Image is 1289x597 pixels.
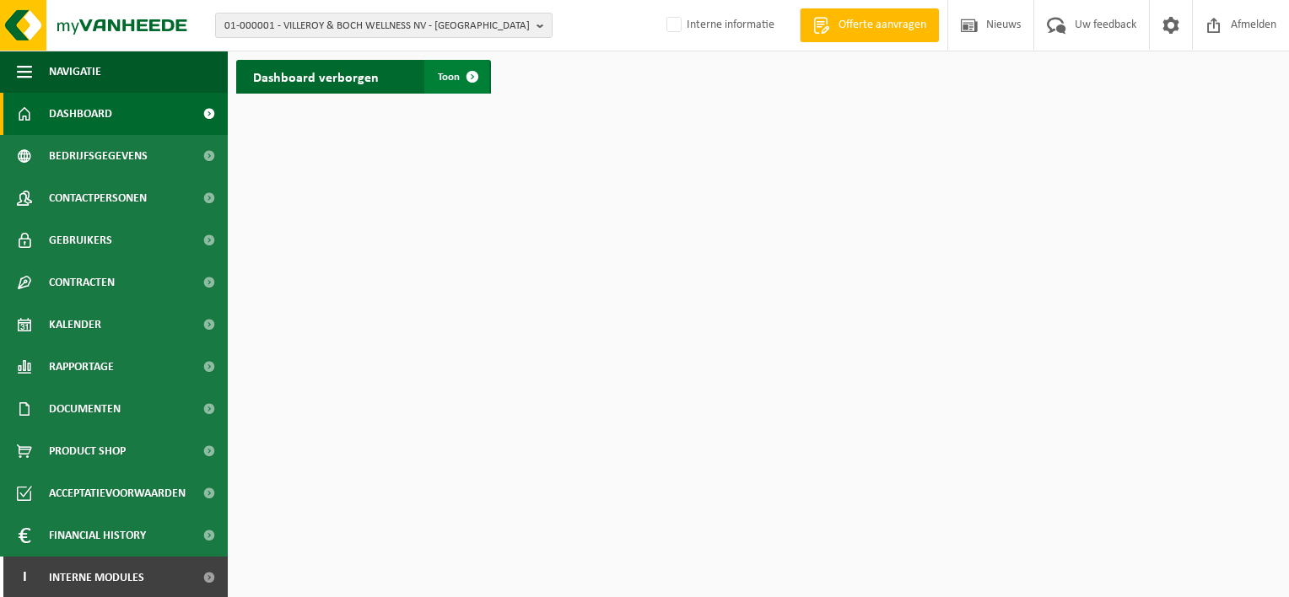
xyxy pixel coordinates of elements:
[663,13,774,38] label: Interne informatie
[49,304,101,346] span: Kalender
[800,8,939,42] a: Offerte aanvragen
[236,60,396,93] h2: Dashboard verborgen
[49,346,114,388] span: Rapportage
[224,13,530,39] span: 01-000001 - VILLEROY & BOCH WELLNESS NV - [GEOGRAPHIC_DATA]
[49,135,148,177] span: Bedrijfsgegevens
[49,177,147,219] span: Contactpersonen
[49,93,112,135] span: Dashboard
[834,17,930,34] span: Offerte aanvragen
[49,388,121,430] span: Documenten
[49,261,115,304] span: Contracten
[49,219,112,261] span: Gebruikers
[49,514,146,557] span: Financial History
[438,72,460,83] span: Toon
[49,472,186,514] span: Acceptatievoorwaarden
[215,13,553,38] button: 01-000001 - VILLEROY & BOCH WELLNESS NV - [GEOGRAPHIC_DATA]
[49,430,126,472] span: Product Shop
[424,60,489,94] a: Toon
[49,51,101,93] span: Navigatie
